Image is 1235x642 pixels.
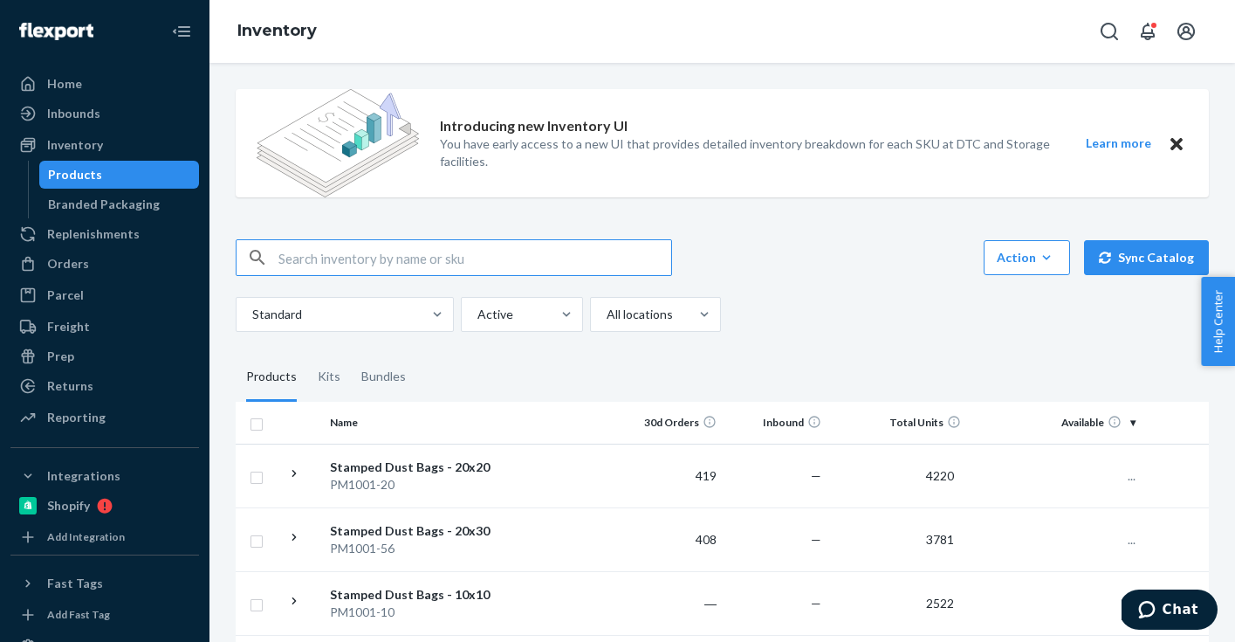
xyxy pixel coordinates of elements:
[975,467,1136,485] p: ...
[237,21,317,40] a: Inventory
[10,462,199,490] button: Integrations
[47,529,125,544] div: Add Integration
[619,507,724,571] td: 408
[10,604,199,625] a: Add Fast Tag
[47,497,90,514] div: Shopify
[361,353,406,402] div: Bundles
[47,575,103,592] div: Fast Tags
[1169,14,1204,49] button: Open account menu
[47,225,140,243] div: Replenishments
[724,402,828,444] th: Inbound
[1092,14,1127,49] button: Open Search Box
[828,402,968,444] th: Total Units
[811,532,821,547] span: —
[48,196,160,213] div: Branded Packaging
[330,522,512,540] div: Stamped Dust Bags - 20x30
[440,135,1053,170] p: You have early access to a new UI that provides detailed inventory breakdown for each SKU at DTC ...
[318,353,340,402] div: Kits
[250,306,252,323] input: Standard
[1165,133,1188,155] button: Close
[10,131,199,159] a: Inventory
[330,586,512,604] div: Stamped Dust Bags - 10x10
[47,409,106,426] div: Reporting
[47,377,93,395] div: Returns
[1201,277,1235,366] button: Help Center
[330,476,512,494] div: PM1001-20
[330,459,512,476] div: Stamped Dust Bags - 20x20
[10,100,199,128] a: Inbounds
[10,70,199,98] a: Home
[1122,590,1218,633] iframe: Opens a widget where you can chat to one of our agents
[10,527,199,548] a: Add Integration
[10,372,199,400] a: Returns
[47,348,74,365] div: Prep
[278,240,671,275] input: Search inventory by name or sku
[10,342,199,370] a: Prep
[10,492,199,520] a: Shopify
[1084,240,1209,275] button: Sync Catalog
[975,531,1136,549] p: ...
[1130,14,1165,49] button: Open notifications
[47,607,110,622] div: Add Fast Tag
[47,255,89,273] div: Orders
[10,220,199,248] a: Replenishments
[223,6,331,57] ol: breadcrumbs
[47,136,103,154] div: Inventory
[997,249,1057,266] div: Action
[47,286,84,304] div: Parcel
[19,23,93,40] img: Flexport logo
[919,532,961,547] span: 3781
[919,468,961,483] span: 4220
[975,595,1136,612] p: ...
[10,570,199,597] button: Fast Tags
[619,444,724,507] td: 419
[619,402,724,444] th: 30d Orders
[984,240,1070,275] button: Action
[440,116,628,136] p: Introducing new Inventory UI
[10,281,199,309] a: Parcel
[476,306,477,323] input: Active
[39,190,200,218] a: Branded Packaging
[811,468,821,483] span: —
[10,250,199,278] a: Orders
[47,75,82,93] div: Home
[330,540,512,557] div: PM1001-56
[47,318,90,335] div: Freight
[605,306,607,323] input: All locations
[10,404,199,431] a: Reporting
[48,166,102,183] div: Products
[10,313,199,341] a: Freight
[47,105,100,122] div: Inbounds
[619,571,724,635] td: ―
[1074,133,1162,155] button: Learn more
[330,604,512,621] div: PM1001-10
[968,402,1142,444] th: Available
[164,14,199,49] button: Close Navigation
[47,467,120,485] div: Integrations
[39,161,200,189] a: Products
[323,402,519,444] th: Name
[919,596,961,611] span: 2522
[257,89,419,197] img: new-reports-banner-icon.82668bd98b6a51aee86340f2a7b77ae3.png
[811,596,821,611] span: —
[246,353,297,402] div: Products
